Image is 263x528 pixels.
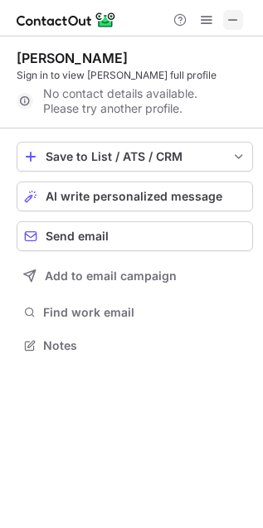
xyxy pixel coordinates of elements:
span: Add to email campaign [45,269,177,283]
button: Send email [17,221,253,251]
button: Add to email campaign [17,261,253,291]
div: Save to List / ATS / CRM [46,150,224,163]
span: AI write personalized message [46,190,222,203]
span: Send email [46,230,109,243]
div: Sign in to view [PERSON_NAME] full profile [17,68,253,83]
button: Find work email [17,301,253,324]
div: [PERSON_NAME] [17,50,128,66]
button: save-profile-one-click [17,142,253,172]
span: Find work email [43,305,246,320]
button: AI write personalized message [17,182,253,211]
div: No contact details available. Please try another profile. [17,88,253,114]
span: Notes [43,338,246,353]
button: Notes [17,334,253,357]
img: ContactOut v5.3.10 [17,10,116,30]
